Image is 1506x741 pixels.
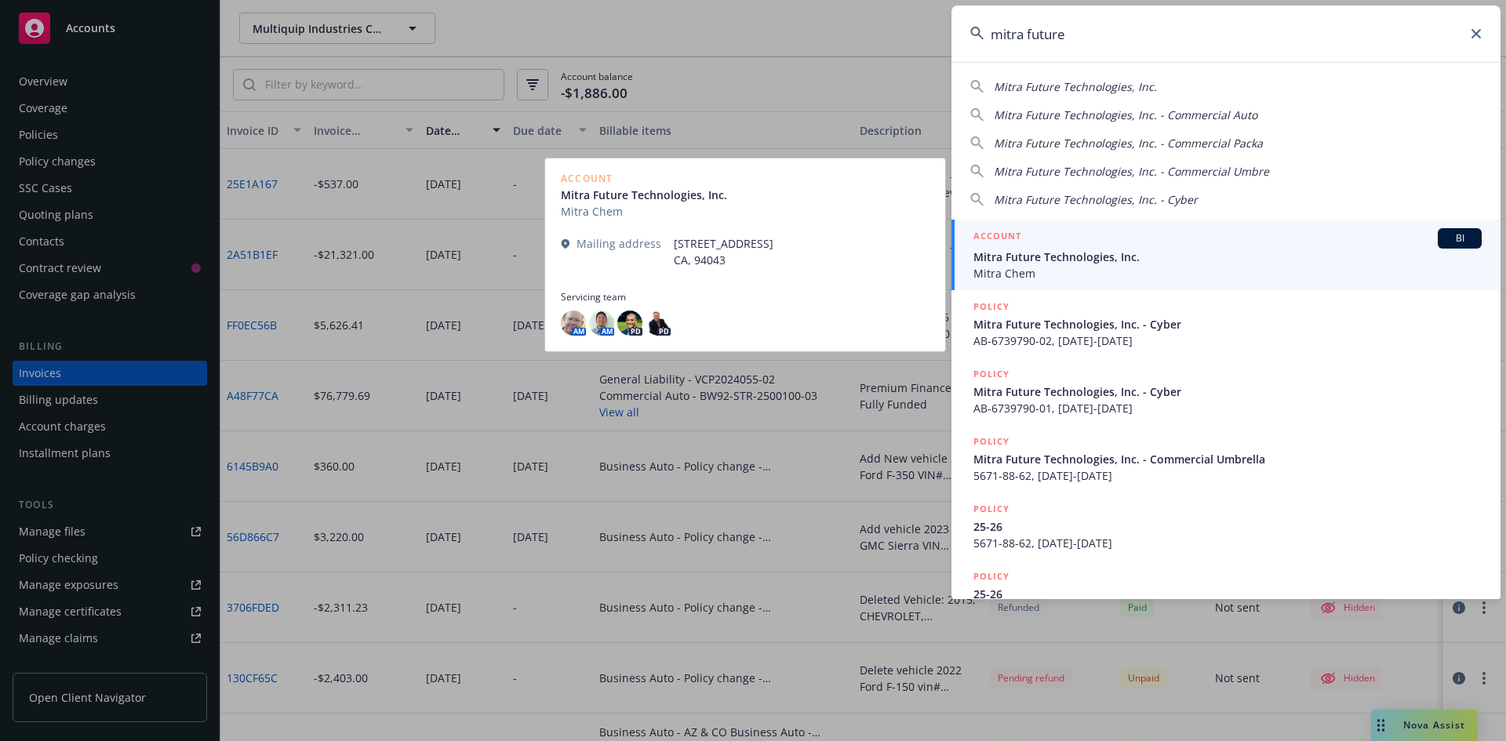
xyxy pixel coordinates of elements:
span: Mitra Future Technologies, Inc. - Commercial Packa [994,136,1263,151]
a: POLICYMitra Future Technologies, Inc. - Commercial Umbrella5671-88-62, [DATE]-[DATE] [951,425,1501,492]
span: 5671-88-62, [DATE]-[DATE] [973,535,1482,551]
h5: ACCOUNT [973,228,1021,247]
h5: POLICY [973,434,1009,449]
span: 25-26 [973,586,1482,602]
span: Mitra Future Technologies, Inc. - Cyber [994,192,1198,207]
h5: POLICY [973,366,1009,382]
span: Mitra Future Technologies, Inc. - Cyber [973,316,1482,332]
a: POLICYMitra Future Technologies, Inc. - CyberAB-6739790-01, [DATE]-[DATE] [951,358,1501,425]
span: Mitra Chem [973,265,1482,282]
span: AB-6739790-01, [DATE]-[DATE] [973,400,1482,416]
span: Mitra Future Technologies, Inc. [973,249,1482,265]
span: Mitra Future Technologies, Inc. - Cyber [973,383,1482,400]
a: ACCOUNTBIMitra Future Technologies, Inc.Mitra Chem [951,220,1501,290]
input: Search... [951,5,1501,62]
span: 5671-88-62, [DATE]-[DATE] [973,467,1482,484]
h5: POLICY [973,568,1009,584]
span: AB-6739790-02, [DATE]-[DATE] [973,332,1482,349]
span: BI [1444,231,1475,245]
a: POLICY25-265671-88-62, [DATE]-[DATE] [951,492,1501,560]
h5: POLICY [973,299,1009,314]
span: Mitra Future Technologies, Inc. - Commercial Umbre [994,164,1269,179]
a: POLICY25-26 [951,560,1501,627]
a: POLICYMitra Future Technologies, Inc. - CyberAB-6739790-02, [DATE]-[DATE] [951,290,1501,358]
span: Mitra Future Technologies, Inc. - Commercial Umbrella [973,451,1482,467]
span: Mitra Future Technologies, Inc. - Commercial Auto [994,107,1257,122]
span: 25-26 [973,518,1482,535]
span: Mitra Future Technologies, Inc. [994,79,1157,94]
h5: POLICY [973,501,1009,517]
